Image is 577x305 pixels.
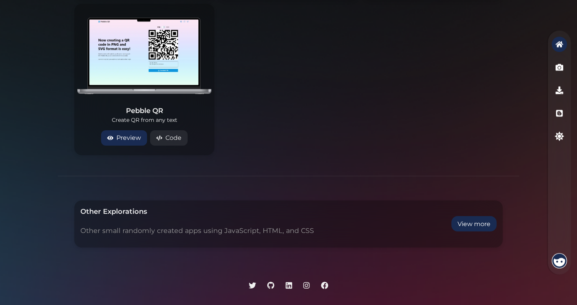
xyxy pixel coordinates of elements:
a: Code [150,130,188,146]
strong: Other Explorations [80,207,147,216]
h3: Pebble QR [101,106,188,116]
button: View more [451,216,497,231]
a: Preview [101,130,147,146]
img: Pebble QR [77,13,211,99]
p: Other small randomly created apps using JavaScript, HTML, and CSS [80,220,314,241]
p: Create QR from any text [101,116,188,124]
img: icon [552,253,567,268]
